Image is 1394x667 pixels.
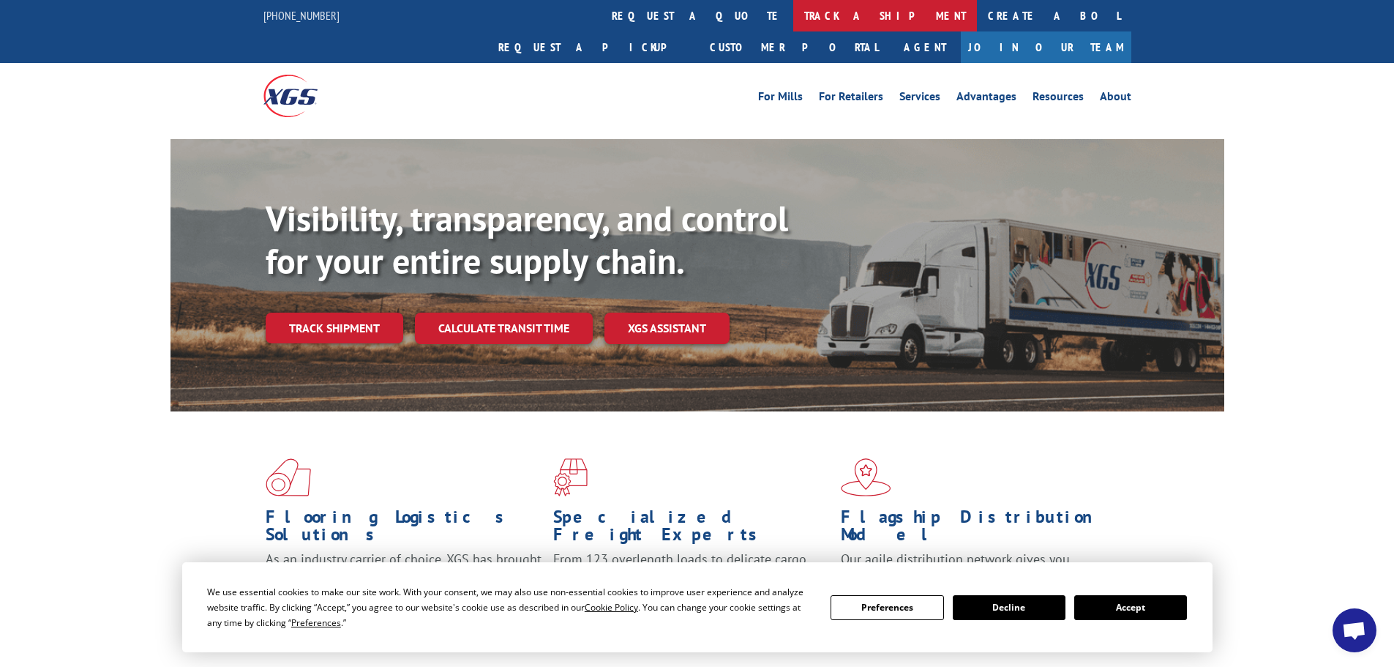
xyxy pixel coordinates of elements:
[266,195,788,283] b: Visibility, transparency, and control for your entire supply chain.
[182,562,1213,652] div: Cookie Consent Prompt
[953,595,1065,620] button: Decline
[585,601,638,614] span: Cookie Policy
[819,91,883,107] a: For Retailers
[956,91,1016,107] a: Advantages
[899,91,940,107] a: Services
[841,458,891,496] img: xgs-icon-flagship-distribution-model-red
[266,508,542,551] h1: Flooring Logistics Solutions
[841,551,1110,585] span: Our agile distribution network gives you nationwide inventory management on demand.
[553,508,830,551] h1: Specialized Freight Experts
[415,313,593,344] a: Calculate transit time
[266,551,542,603] span: As an industry carrier of choice, XGS has brought innovation and dedication to flooring logistics...
[758,91,803,107] a: For Mills
[1333,608,1376,652] div: Open chat
[699,31,889,63] a: Customer Portal
[889,31,961,63] a: Agent
[841,508,1117,551] h1: Flagship Distribution Model
[487,31,699,63] a: Request a pickup
[266,313,403,343] a: Track shipment
[1100,91,1131,107] a: About
[553,551,830,616] p: From 123 overlength loads to delicate cargo, our experienced staff knows the best way to move you...
[1074,595,1187,620] button: Accept
[604,313,730,344] a: XGS ASSISTANT
[207,584,813,630] div: We use essential cookies to make our site work. With your consent, we may also use non-essential ...
[831,595,943,620] button: Preferences
[266,458,311,496] img: xgs-icon-total-supply-chain-intelligence-red
[961,31,1131,63] a: Join Our Team
[553,458,588,496] img: xgs-icon-focused-on-flooring-red
[1033,91,1084,107] a: Resources
[263,8,340,23] a: [PHONE_NUMBER]
[291,616,341,629] span: Preferences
